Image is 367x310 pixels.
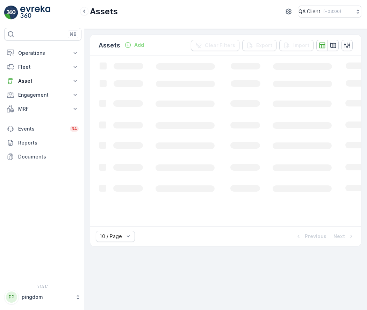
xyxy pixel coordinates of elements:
[298,6,361,17] button: QA Client(+03:00)
[4,60,81,74] button: Fleet
[4,88,81,102] button: Engagement
[205,42,235,49] p: Clear Filters
[99,40,120,50] p: Assets
[4,122,81,136] a: Events34
[298,8,321,15] p: QA Client
[333,233,345,240] p: Next
[191,40,239,51] button: Clear Filters
[18,125,66,132] p: Events
[4,150,81,164] a: Documents
[22,294,72,301] p: pingdom
[20,6,50,20] img: logo_light-DOdMpM7g.png
[18,91,67,98] p: Engagement
[18,105,67,112] p: MRF
[4,284,81,288] span: v 1.51.1
[18,139,79,146] p: Reports
[293,42,309,49] p: Import
[134,42,144,49] p: Add
[294,232,327,241] button: Previous
[18,64,67,71] p: Fleet
[71,126,77,132] p: 34
[305,233,326,240] p: Previous
[333,232,355,241] button: Next
[122,41,147,49] button: Add
[4,102,81,116] button: MRF
[18,50,67,57] p: Operations
[4,290,81,304] button: PPpingdom
[18,153,79,160] p: Documents
[90,6,118,17] p: Assets
[4,46,81,60] button: Operations
[256,42,272,49] p: Export
[18,77,67,84] p: Asset
[279,40,314,51] button: Import
[242,40,276,51] button: Export
[4,136,81,150] a: Reports
[4,6,18,20] img: logo
[323,9,341,14] p: ( +03:00 )
[6,291,17,303] div: PP
[4,74,81,88] button: Asset
[70,31,77,37] p: ⌘B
